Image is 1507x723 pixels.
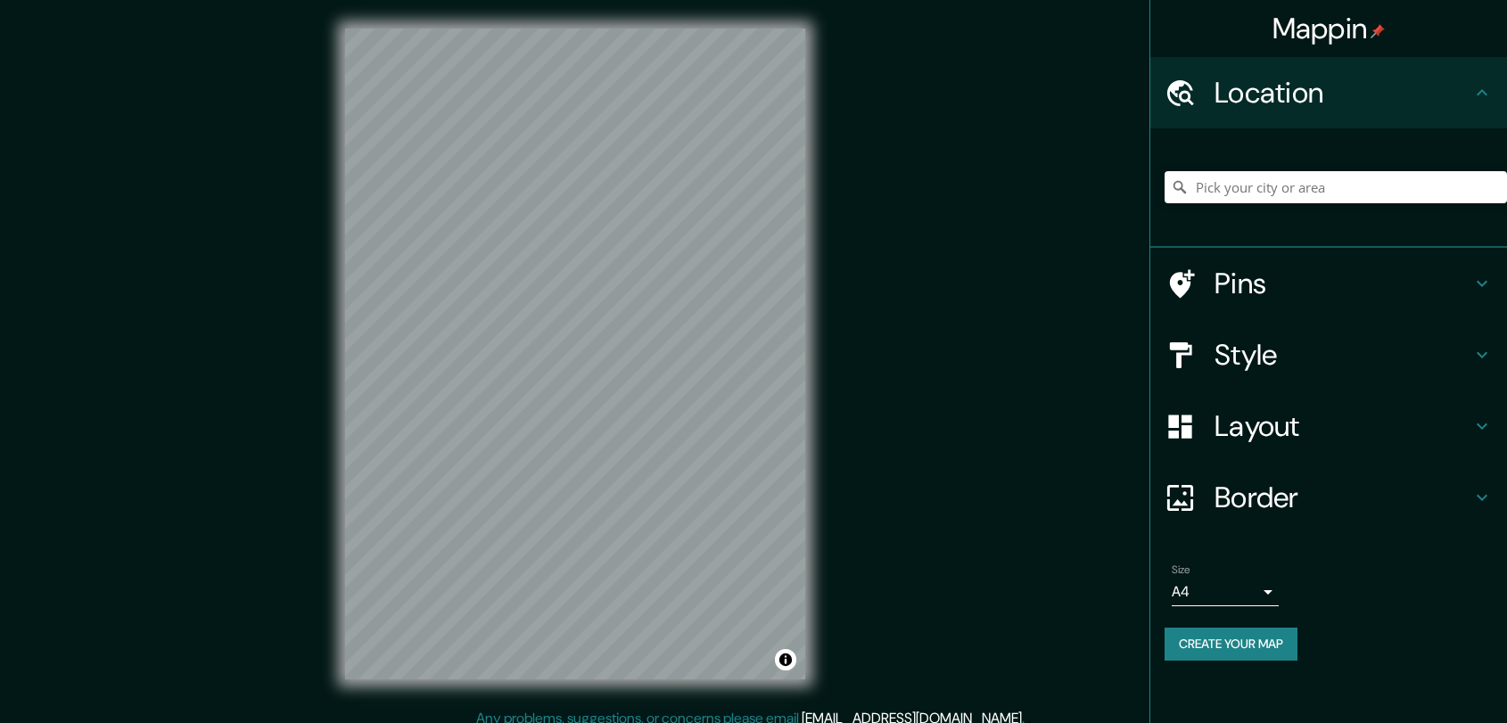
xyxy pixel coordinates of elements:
div: Layout [1150,390,1507,462]
h4: Mappin [1272,11,1386,46]
input: Pick your city or area [1165,171,1507,203]
button: Toggle attribution [775,649,796,670]
div: Style [1150,319,1507,390]
h4: Layout [1215,408,1471,444]
button: Create your map [1165,628,1297,661]
h4: Style [1215,337,1471,373]
div: A4 [1172,578,1279,606]
img: pin-icon.png [1371,24,1385,38]
h4: Pins [1215,266,1471,301]
label: Size [1172,563,1190,578]
h4: Border [1215,480,1471,515]
h4: Location [1215,75,1471,111]
div: Border [1150,462,1507,533]
canvas: Map [345,29,805,679]
div: Location [1150,57,1507,128]
div: Pins [1150,248,1507,319]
